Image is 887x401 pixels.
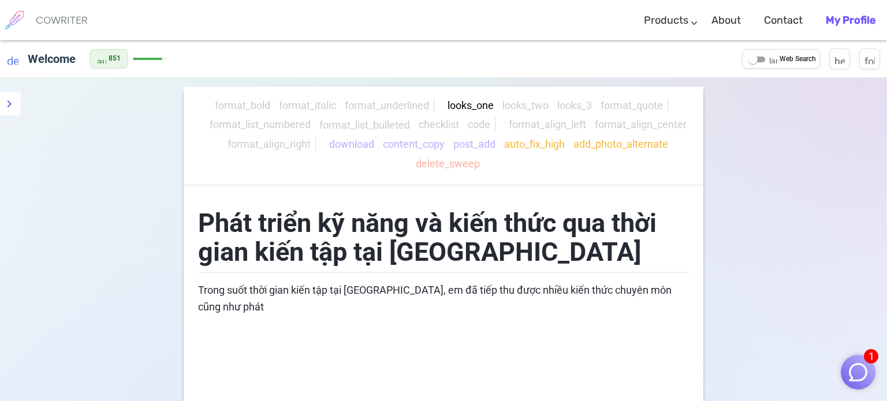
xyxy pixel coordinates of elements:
[198,208,663,267] span: Phát triển kỹ năng và kiến thức qua thời gian kiến tập tại [GEOGRAPHIC_DATA]
[109,53,121,65] span: 851
[345,99,429,111] span: format_underlined
[834,54,845,64] span: help_outline
[198,284,674,313] span: Trong suốt thời gian kiến tập tại [GEOGRAPHIC_DATA], em đã tiếp thu được nhiều kiến thức chuyên m...
[826,3,875,38] a: My Profile
[504,138,565,150] span: auto_fix_high
[210,119,311,131] span: format_list_numbered
[97,54,106,63] span: auto_awesome
[383,138,445,150] span: content_copy
[841,355,875,389] button: 1
[509,119,586,131] span: format_align_left
[847,361,869,383] img: Close chat
[864,54,875,64] span: folder
[769,55,777,63] span: language
[601,99,663,111] span: format_quote
[416,158,480,170] span: delete_sweep
[319,119,410,131] span: format_list_bulleted
[764,3,803,38] a: Contact
[453,138,495,150] span: post_add
[329,138,374,150] span: download
[7,53,18,65] span: description
[36,15,88,25] h6: COWRITER
[859,48,880,69] button: Manage Documents
[864,349,878,363] span: 1
[419,119,459,131] span: checklist
[711,3,741,38] a: About
[829,48,850,69] button: Help & Shortcuts
[23,47,80,70] h6: Click to edit title
[573,138,668,150] span: add_photo_alternate
[228,138,311,150] span: format_align_right
[826,14,875,27] b: My Profile
[595,119,687,131] span: format_align_center
[468,119,490,131] span: code
[448,99,494,111] span: looks_one
[557,99,592,111] span: looks_3
[279,99,336,111] span: format_italic
[502,99,549,111] span: looks_two
[780,54,816,65] span: Web Search
[644,3,688,38] a: Products
[215,99,270,111] span: format_bold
